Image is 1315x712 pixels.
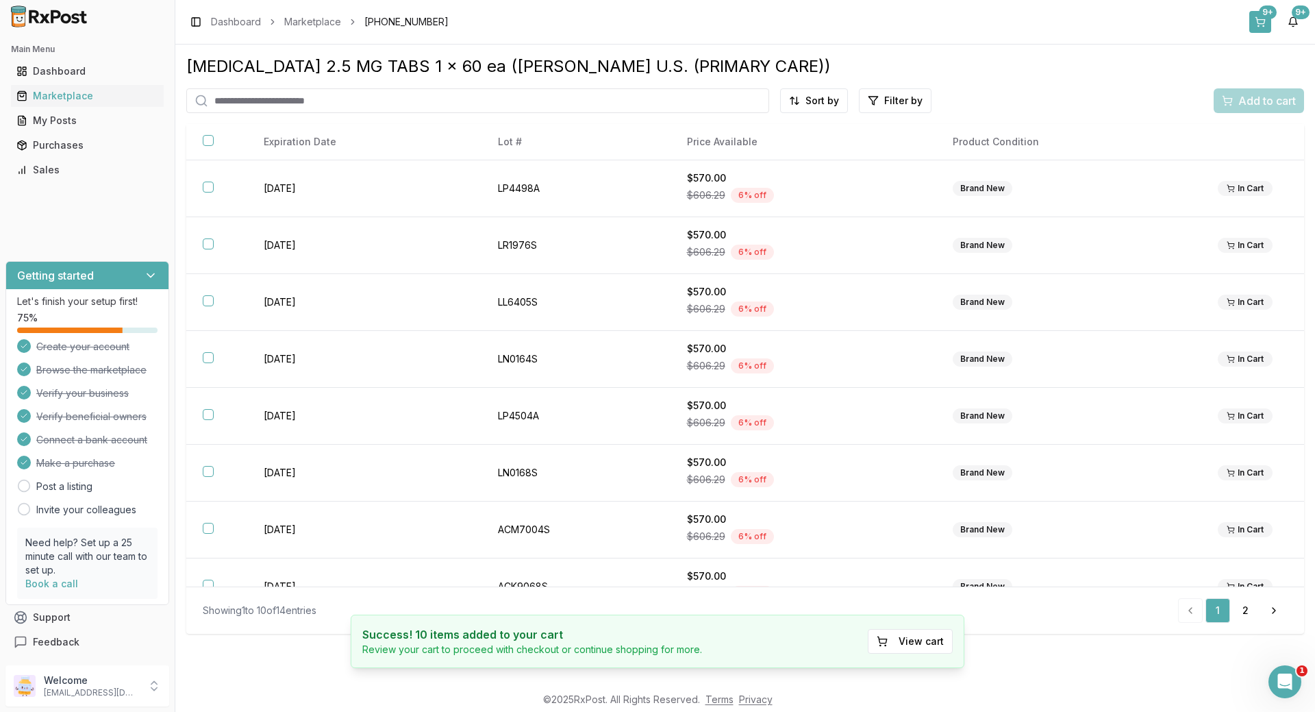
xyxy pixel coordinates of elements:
a: Sales [11,158,164,182]
span: 1 [1297,665,1307,676]
div: Purchases [16,138,158,152]
span: $606.29 [687,416,725,430]
p: Need help? Set up a 25 minute call with our team to set up. [25,536,149,577]
button: View cart [868,629,953,654]
a: Post a listing [36,480,92,493]
a: Purchases [11,133,164,158]
div: In Cart [1218,181,1273,196]
span: Sort by [805,94,839,108]
a: Book a call [25,578,78,589]
td: [DATE] [247,445,481,502]
div: $570.00 [687,513,920,526]
a: My Posts [11,108,164,133]
th: Price Available [671,124,937,160]
div: $570.00 [687,399,920,413]
div: Brand New [953,465,1012,480]
button: Dashboard [5,60,169,82]
td: [DATE] [247,502,481,558]
div: Showing 1 to 10 of 14 entries [203,604,316,617]
div: 6 % off [731,529,774,544]
div: In Cart [1218,408,1273,423]
div: Dashboard [16,64,158,78]
span: Connect a bank account [36,433,147,447]
div: In Cart [1218,465,1273,480]
button: Purchases [5,134,169,156]
td: [DATE] [247,160,481,217]
button: Support [5,605,169,630]
td: LN0164S [481,331,671,388]
div: Brand New [953,408,1012,423]
button: My Posts [5,110,169,132]
div: 6 % off [731,472,774,487]
img: User avatar [14,675,36,697]
div: 6 % off [731,415,774,430]
div: 6 % off [731,302,774,317]
td: [DATE] [247,388,481,445]
a: 1 [1205,598,1230,623]
div: $570.00 [687,228,920,242]
div: [MEDICAL_DATA] 2.5 MG TABS 1 x 60 ea ([PERSON_NAME] U.S. (PRIMARY CARE)) [186,56,1304,77]
div: 6 % off [731,188,774,203]
td: LR1976S [481,217,671,274]
span: Feedback [33,635,79,649]
span: Verify your business [36,386,129,400]
button: Sales [5,159,169,181]
div: In Cart [1218,579,1273,594]
div: 6 % off [731,586,774,601]
th: Expiration Date [247,124,481,160]
span: Browse the marketplace [36,363,147,377]
span: 75 % [17,311,38,325]
a: 2 [1233,598,1257,623]
div: Sales [16,163,158,177]
a: Marketplace [11,84,164,108]
div: In Cart [1218,522,1273,537]
span: $606.29 [687,587,725,600]
div: 6 % off [731,358,774,373]
a: Invite your colleagues [36,503,136,517]
span: Filter by [884,94,923,108]
p: Let's finish your setup first! [17,295,158,308]
div: Brand New [953,579,1012,594]
td: LP4498A [481,160,671,217]
div: In Cart [1218,352,1273,367]
nav: breadcrumb [211,15,449,29]
a: Go to next page [1260,598,1288,623]
td: [DATE] [247,558,481,615]
div: Brand New [953,181,1012,196]
button: Marketplace [5,85,169,107]
td: ACK9068S [481,558,671,615]
td: LP4504A [481,388,671,445]
a: Marketplace [284,15,341,29]
p: Review your cart to proceed with checkout or continue shopping for more. [362,643,702,656]
div: In Cart [1218,238,1273,253]
span: $606.29 [687,530,725,543]
div: 9+ [1292,5,1310,19]
span: $606.29 [687,302,725,316]
div: Brand New [953,238,1012,253]
a: Privacy [739,693,773,705]
nav: pagination [1178,598,1288,623]
div: $570.00 [687,342,920,356]
div: Marketplace [16,89,158,103]
span: $606.29 [687,473,725,487]
button: 9+ [1249,11,1271,33]
h3: Getting started [17,267,94,284]
div: 9+ [1259,5,1277,19]
button: Filter by [859,88,931,113]
th: Product Condition [936,124,1201,160]
button: 9+ [1282,11,1304,33]
button: Feedback [5,630,169,654]
button: Sort by [780,88,848,113]
div: Brand New [953,295,1012,310]
p: Welcome [44,674,139,687]
span: Create your account [36,340,129,354]
th: Lot # [481,124,671,160]
div: $570.00 [687,171,920,185]
a: Dashboard [211,15,261,29]
p: [EMAIL_ADDRESS][DOMAIN_NAME] [44,687,139,698]
div: My Posts [16,114,158,127]
div: 6 % off [731,245,774,260]
h2: Main Menu [11,44,164,55]
h4: Success! 10 items added to your cart [362,626,702,643]
span: $606.29 [687,245,725,259]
